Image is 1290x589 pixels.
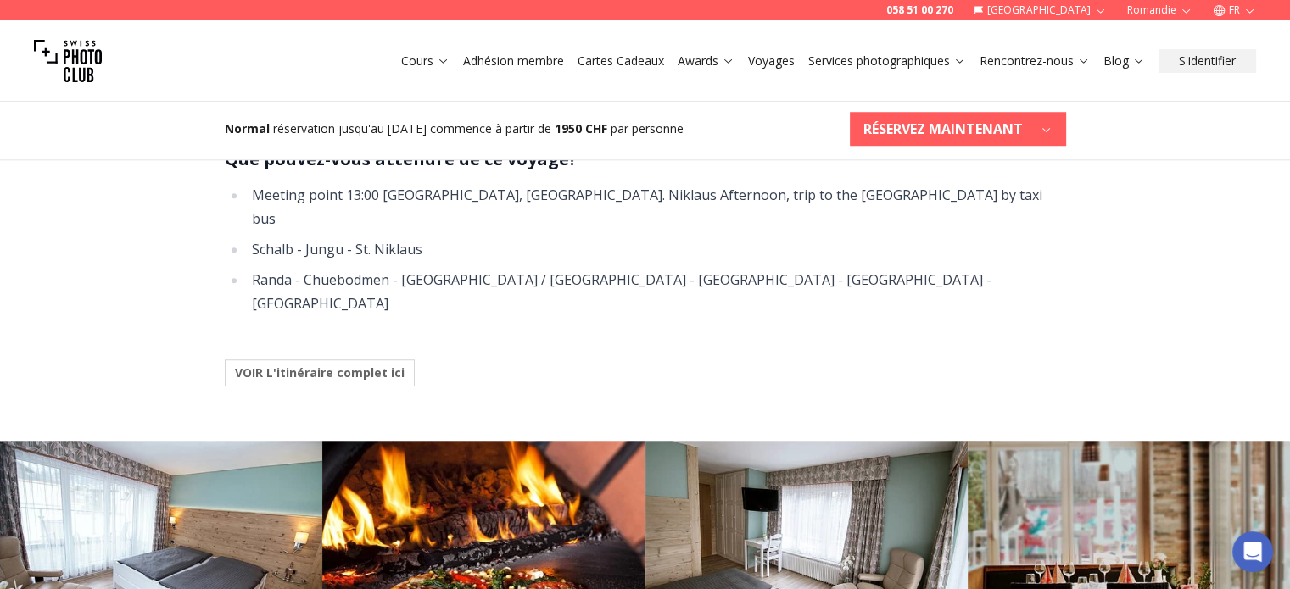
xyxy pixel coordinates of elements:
[34,27,102,95] img: Swiss photo club
[808,53,966,69] a: Services photographiques
[973,49,1097,73] button: Rencontrez-nous
[748,53,795,69] a: Voyages
[863,119,1023,139] b: RÉSERVEZ MAINTENANT
[225,359,415,386] button: VOIR L'itinéraire complet ici
[273,120,551,136] span: réservation jusqu'au [DATE] commence à partir de
[463,53,564,69] a: Adhésion membre
[225,120,270,136] b: Normal
[578,53,664,69] a: Cartes Cadeaux
[1232,531,1273,572] div: Open Intercom Messenger
[394,49,456,73] button: Cours
[980,53,1090,69] a: Rencontrez-nous
[678,53,734,69] a: Awards
[571,49,671,73] button: Cartes Cadeaux
[1097,49,1152,73] button: Blog
[235,364,405,381] b: VOIR L'itinéraire complet ici
[801,49,973,73] button: Services photographiques
[555,120,607,136] b: 1950 CHF
[401,53,450,69] a: Cours
[741,49,801,73] button: Voyages
[671,49,741,73] button: Awards
[1159,49,1256,73] button: S'identifier
[1103,53,1145,69] a: Blog
[850,112,1066,146] button: RÉSERVEZ MAINTENANT
[611,120,684,136] span: par personne
[456,49,571,73] button: Adhésion membre
[247,268,1066,315] li: Randa - Chüebodmen - [GEOGRAPHIC_DATA] / [GEOGRAPHIC_DATA] - [GEOGRAPHIC_DATA] - [GEOGRAPHIC_DATA...
[247,237,1066,261] li: Schalb - Jungu - St. Niklaus
[886,3,953,17] a: 058 51 00 270
[247,183,1066,231] li: Meeting point 13:00 [GEOGRAPHIC_DATA], [GEOGRAPHIC_DATA]. Niklaus Afternoon, trip to the [GEOGRAP...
